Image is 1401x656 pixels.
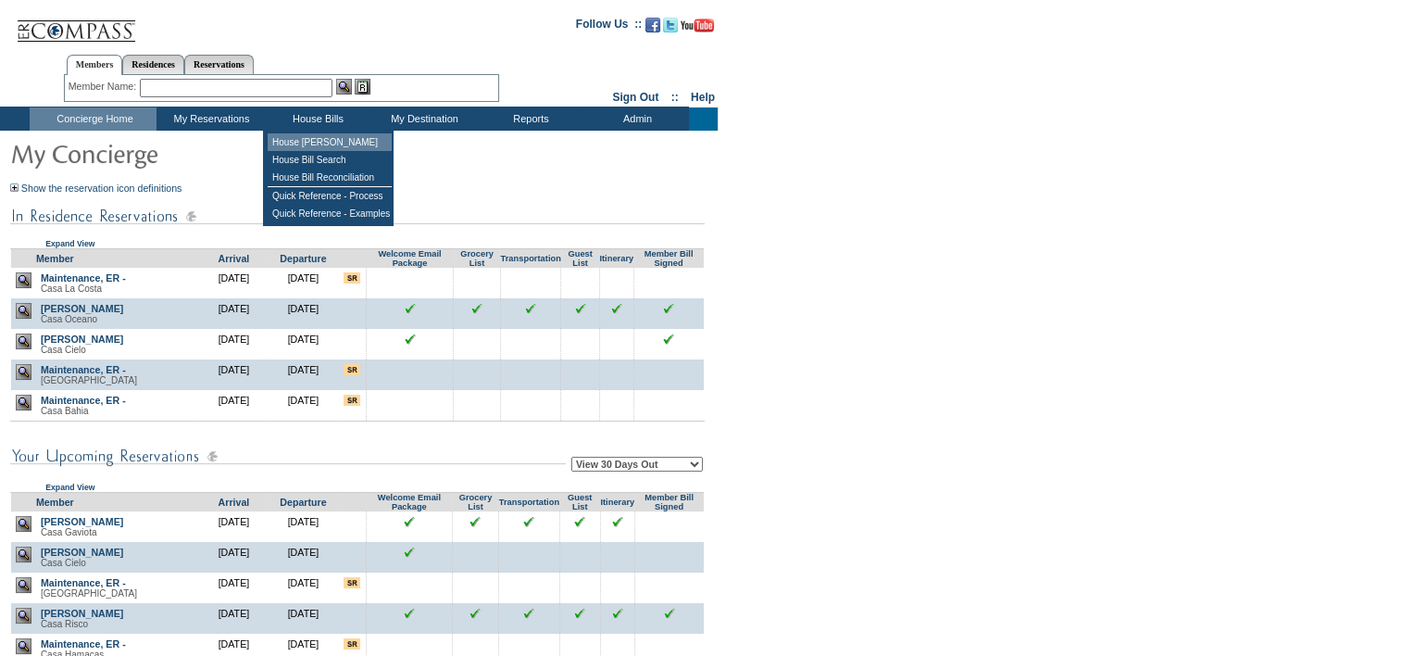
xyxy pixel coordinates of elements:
img: blank.gif [669,547,669,548]
img: blank.gif [669,577,669,578]
img: view [16,334,31,349]
a: Subscribe to our YouTube Channel [681,23,714,34]
a: [PERSON_NAME] [41,334,123,345]
img: blank.gif [529,547,530,548]
img: blank.gif [477,272,478,273]
a: Maintenance, ER - [41,272,126,284]
td: House Bill Reconciliation [268,169,392,187]
span: Casa Bahia [41,406,89,416]
img: blank.gif [529,638,530,639]
img: Follow us on Twitter [663,18,678,32]
img: blank.gif [669,364,669,365]
img: blank.gif [669,272,669,273]
td: Reports [476,107,582,131]
input: Click to see this reservation's incidentals [663,334,674,345]
img: blank.gif [475,638,476,639]
img: view [16,272,31,288]
img: blank.gif [475,577,476,578]
td: [DATE] [269,542,338,573]
img: blank.gif [580,638,581,639]
a: Member Bill Signed [644,249,694,268]
td: [DATE] [269,573,338,603]
a: Departure [280,253,326,264]
a: Transportation [499,498,559,507]
img: blank.gif [616,364,617,365]
img: blank.gif [409,272,410,273]
a: [PERSON_NAME] [41,608,123,619]
a: Guest List [568,493,592,511]
img: blank.gif [669,638,669,639]
img: Show the reservation icon definitions [10,183,19,192]
a: [PERSON_NAME] [41,303,123,314]
td: House Bills [263,107,369,131]
a: Grocery List [460,249,494,268]
img: Become our fan on Facebook [645,18,660,32]
img: blank.gif [477,364,478,365]
img: Reservations [355,79,370,95]
img: blank.gif [617,638,618,639]
input: Click to see this reservation's transportation information [523,608,534,619]
a: Maintenance, ER - [41,364,126,375]
td: [DATE] [199,360,269,390]
input: Click to see this reservation's itinerary [611,303,622,314]
img: blank.gif [580,364,581,365]
td: [DATE] [269,360,338,390]
span: :: [671,91,679,104]
td: Admin [582,107,689,131]
input: Click to see this reservation's guest list [574,608,585,619]
a: Reservations [184,55,254,74]
td: Follow Us :: [576,16,642,38]
a: Arrival [219,253,250,264]
img: view [16,516,31,532]
a: Itinerary [600,498,634,507]
td: My Reservations [156,107,263,131]
input: Click to see this reservation's grocery list [471,303,482,314]
input: Click to see this reservation's incidentals [663,303,674,314]
img: blank.gif [580,334,581,334]
img: chkSmaller.gif [404,608,415,619]
input: Click to see this reservation's guest list [575,303,586,314]
td: House Bill Search [268,151,392,169]
div: Member Name: [69,79,140,95]
input: Click to see this reservation's grocery list [469,608,481,619]
img: blank.gif [409,395,410,396]
td: [DATE] [269,268,338,298]
img: chkSmaller.gif [404,516,415,527]
a: Arrival [219,497,250,508]
img: chkSmaller.gif [404,547,415,558]
input: There are special requests for this reservation! [344,638,360,650]
a: Become our fan on Facebook [645,23,660,34]
td: [DATE] [269,390,338,422]
a: Welcome Email Package [378,493,441,511]
span: Casa Cielo [41,558,86,568]
input: Click to see this reservation's transportation information [525,303,536,314]
span: Casa Oceano [41,314,97,324]
img: blank.gif [580,395,581,396]
img: blank.gif [580,577,581,578]
img: view [16,547,31,562]
input: Click to see this reservation's incidentals [664,608,675,619]
img: chkSmaller.gif [405,334,416,345]
img: blank.gif [617,577,618,578]
img: blank.gif [616,272,617,273]
td: [DATE] [199,298,269,329]
td: [DATE] [199,268,269,298]
img: blank.gif [477,334,478,334]
img: blank.gif [409,364,410,365]
span: Casa La Costa [41,284,102,294]
td: [DATE] [199,603,269,634]
img: subTtlConUpcomingReservatio.gif [10,445,566,468]
span: Casa Risco [41,619,88,629]
td: [DATE] [199,390,269,422]
input: Click to see this reservation's itinerary [612,608,623,619]
input: There are special requests for this reservation! [344,272,360,284]
a: Help [691,91,715,104]
a: Itinerary [599,254,633,263]
input: Click to see this reservation's transportation information [523,516,534,527]
img: blank.gif [616,395,617,396]
a: Show the reservation icon definitions [21,183,182,194]
img: blank.gif [580,547,581,548]
img: view [16,608,31,624]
